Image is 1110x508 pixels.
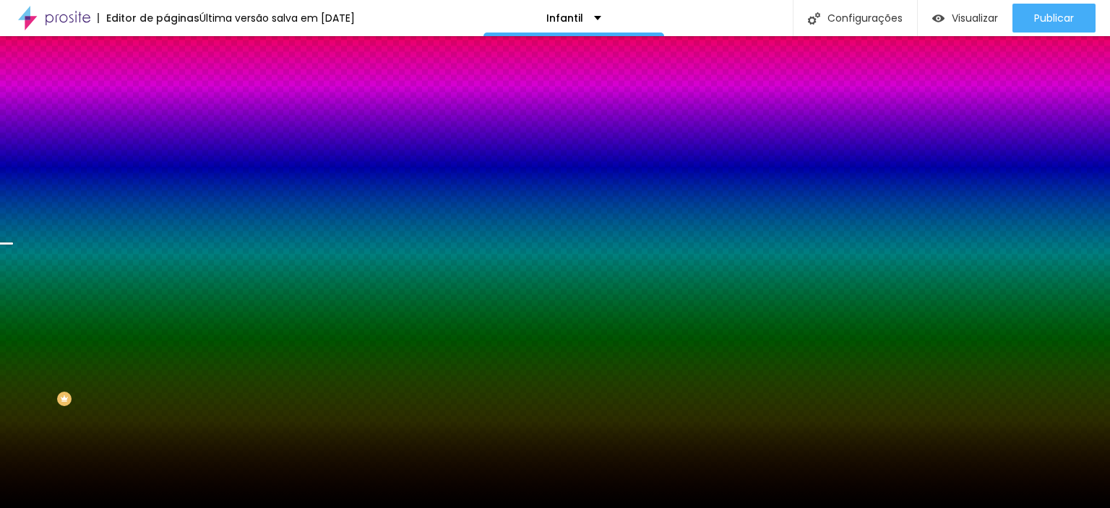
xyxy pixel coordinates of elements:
button: Visualizar [918,4,1012,33]
div: Última versão salva em [DATE] [199,13,355,23]
p: Infantil [546,13,583,23]
span: Visualizar [952,12,998,24]
img: Icone [808,12,820,25]
div: Editor de páginas [98,13,199,23]
span: Publicar [1034,12,1074,24]
img: view-1.svg [932,12,945,25]
button: Publicar [1012,4,1096,33]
